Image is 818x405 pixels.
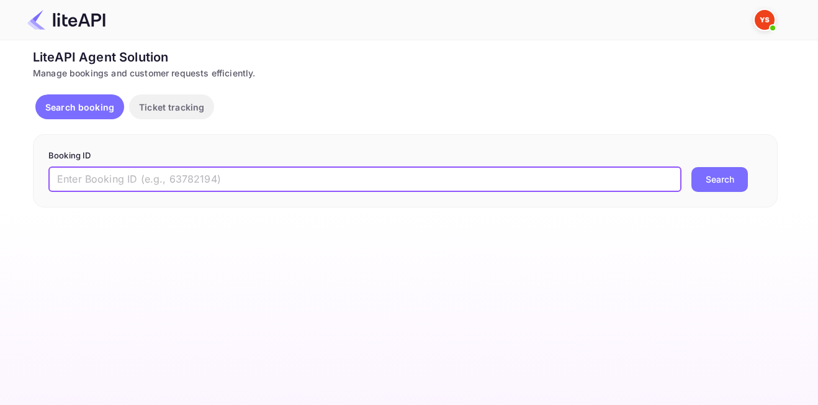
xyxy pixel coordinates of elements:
[45,101,114,114] p: Search booking
[691,167,748,192] button: Search
[139,101,204,114] p: Ticket tracking
[27,10,106,30] img: LiteAPI Logo
[48,150,762,162] p: Booking ID
[755,10,775,30] img: Yandex Support
[33,48,778,66] div: LiteAPI Agent Solution
[48,167,681,192] input: Enter Booking ID (e.g., 63782194)
[33,66,778,80] div: Manage bookings and customer requests efficiently.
